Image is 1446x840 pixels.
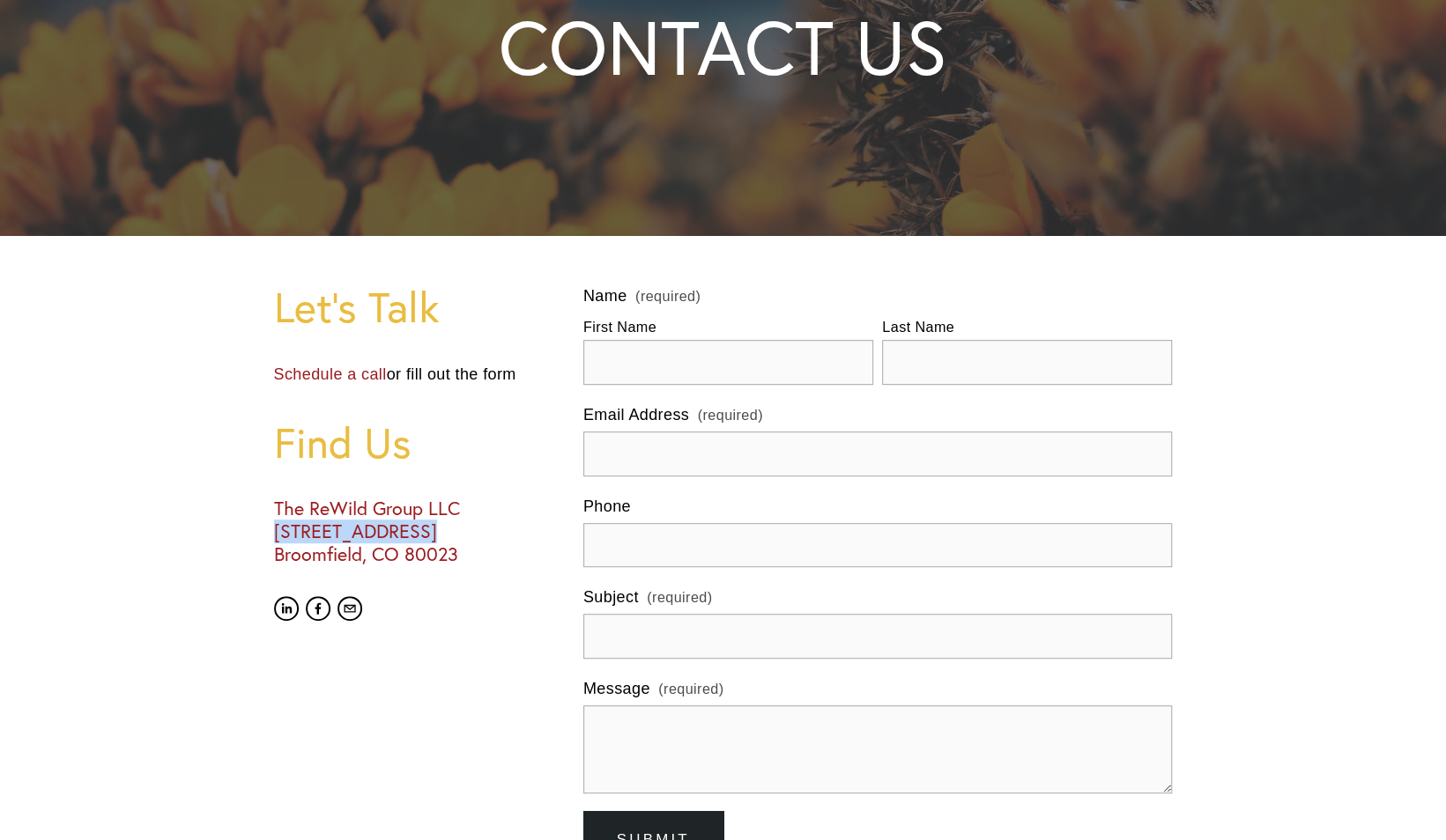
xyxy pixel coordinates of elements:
[274,365,387,383] a: Schedule a call
[583,676,650,702] span: Message
[583,284,627,309] span: Name
[882,316,1172,341] div: Last Name
[583,494,631,519] span: Phone
[274,596,299,621] a: Lindsay Hanzlik
[647,586,712,609] span: (required)
[583,402,689,428] span: Email Address
[274,362,553,387] p: or fill out the form
[635,289,701,303] span: (required)
[698,404,763,427] span: (required)
[658,678,723,701] span: (required)
[306,596,330,621] a: Facebook
[274,419,553,466] h1: Find Us
[274,284,553,330] h1: Let's Talk
[583,316,873,341] div: First Name
[274,497,553,565] h3: The ReWild Group LLC [STREET_ADDRESS] Broomfield, CO 80023
[337,596,362,621] a: communicate@rewildgroup.com
[499,10,947,85] h1: CONTACT US
[583,585,639,610] span: Subject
